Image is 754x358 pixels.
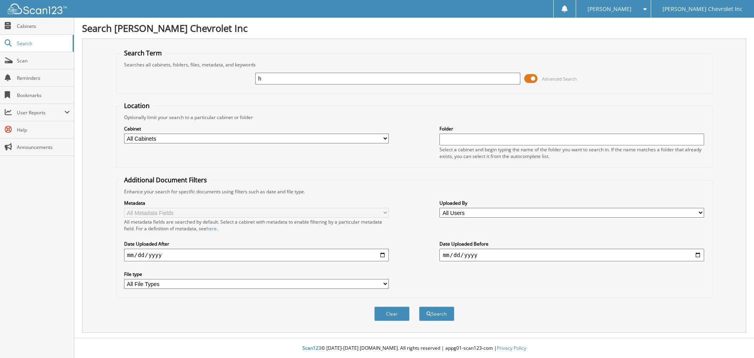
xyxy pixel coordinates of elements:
[419,307,454,321] button: Search
[124,200,389,206] label: Metadata
[439,200,704,206] label: Uploaded By
[662,7,743,11] span: [PERSON_NAME] Chevrolet Inc
[17,23,70,29] span: Cabinets
[302,345,321,351] span: Scan123
[587,7,631,11] span: [PERSON_NAME]
[439,249,704,261] input: end
[439,146,704,160] div: Select a cabinet and begin typing the name of the folder you want to search in. If the name match...
[124,125,389,132] label: Cabinet
[120,188,708,195] div: Enhance your search for specific documents using filters such as date and file type.
[17,92,70,99] span: Bookmarks
[120,101,154,110] legend: Location
[124,271,389,277] label: File type
[17,57,70,64] span: Scan
[17,127,70,133] span: Help
[120,61,708,68] div: Searches all cabinets, folders, files, metadata, and keywords
[124,241,389,247] label: Date Uploaded After
[8,4,67,14] img: scan123-logo-white.svg
[542,76,577,82] span: Advanced Search
[374,307,410,321] button: Clear
[82,22,746,35] h1: Search [PERSON_NAME] Chevrolet Inc
[17,109,64,116] span: User Reports
[124,249,389,261] input: start
[74,339,754,358] div: © [DATE]-[DATE] [DOMAIN_NAME]. All rights reserved | appg01-scan123-com |
[120,49,166,57] legend: Search Term
[120,176,211,184] legend: Additional Document Filters
[715,320,754,358] iframe: Chat Widget
[120,114,708,121] div: Optionally limit your search to a particular cabinet or folder
[124,218,389,232] div: All metadata fields are searched by default. Select a cabinet with metadata to enable filtering b...
[439,241,704,247] label: Date Uploaded Before
[207,225,217,232] a: here
[439,125,704,132] label: Folder
[497,345,526,351] a: Privacy Policy
[17,75,70,81] span: Reminders
[17,144,70,151] span: Announcements
[17,40,69,47] span: Search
